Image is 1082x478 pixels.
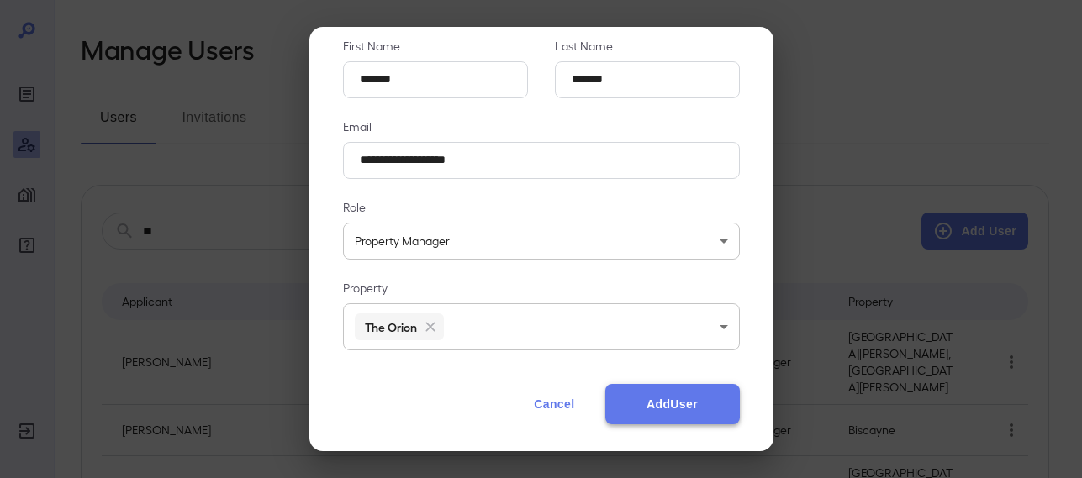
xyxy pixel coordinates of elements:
h6: The Orion [365,318,418,335]
p: First Name [343,38,528,55]
div: Property Manager [343,223,740,260]
p: Email [343,118,740,135]
p: Property [343,280,740,297]
p: Last Name [555,38,740,55]
p: Role [343,199,740,216]
button: Cancel [517,384,591,424]
button: AddUser [605,384,740,424]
